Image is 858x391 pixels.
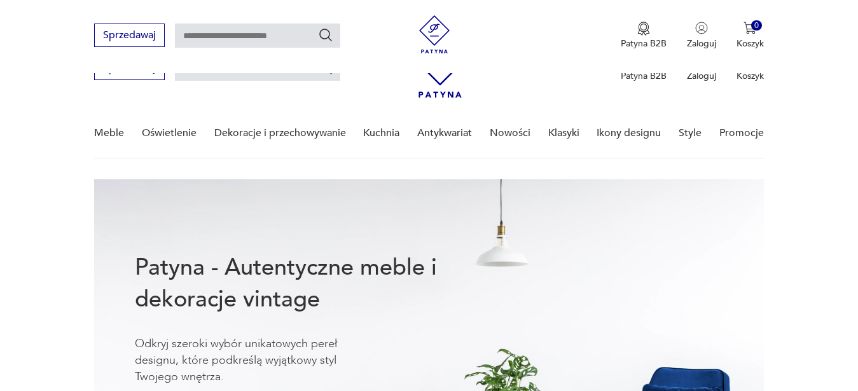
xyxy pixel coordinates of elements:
a: Antykwariat [417,109,472,158]
a: Nowości [490,109,530,158]
a: Promocje [719,109,764,158]
p: Patyna B2B [621,70,667,82]
img: Ikona medalu [637,22,650,36]
div: 0 [751,20,762,31]
p: Odkryj szeroki wybór unikatowych pereł designu, które podkreślą wyjątkowy styl Twojego wnętrza. [135,336,377,385]
a: Style [679,109,702,158]
a: Sprzedawaj [94,65,165,74]
button: Zaloguj [687,22,716,50]
img: Ikonka użytkownika [695,22,708,34]
a: Oświetlenie [142,109,197,158]
a: Klasyki [548,109,579,158]
img: Ikona koszyka [744,22,756,34]
p: Koszyk [737,70,764,82]
a: Kuchnia [363,109,399,158]
h1: Patyna - Autentyczne meble i dekoracje vintage [135,252,478,315]
a: Sprzedawaj [94,32,165,41]
p: Zaloguj [687,38,716,50]
button: 0Koszyk [737,22,764,50]
a: Meble [94,109,124,158]
p: Patyna B2B [621,38,667,50]
img: Patyna - sklep z meblami i dekoracjami vintage [415,15,453,53]
button: Sprzedawaj [94,24,165,47]
p: Koszyk [737,38,764,50]
button: Szukaj [318,27,333,43]
a: Ikona medaluPatyna B2B [621,22,667,50]
p: Zaloguj [687,70,716,82]
a: Dekoracje i przechowywanie [214,109,346,158]
button: Patyna B2B [621,22,667,50]
a: Ikony designu [597,109,661,158]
